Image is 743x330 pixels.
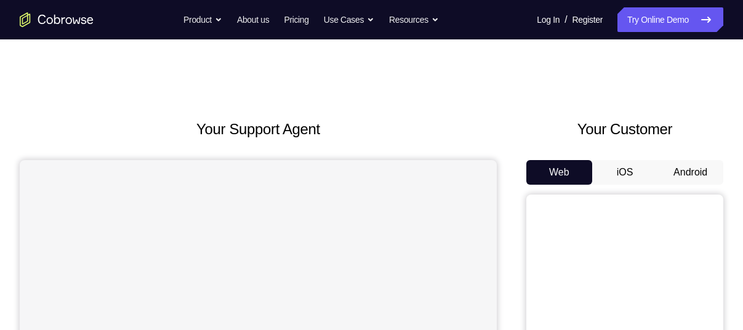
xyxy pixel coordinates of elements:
[564,12,567,27] span: /
[237,7,269,32] a: About us
[537,7,560,32] a: Log In
[284,7,308,32] a: Pricing
[389,7,439,32] button: Resources
[526,118,723,140] h2: Your Customer
[572,7,603,32] a: Register
[617,7,723,32] a: Try Online Demo
[20,118,497,140] h2: Your Support Agent
[657,160,723,185] button: Android
[324,7,374,32] button: Use Cases
[20,12,94,27] a: Go to the home page
[526,160,592,185] button: Web
[592,160,658,185] button: iOS
[183,7,222,32] button: Product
